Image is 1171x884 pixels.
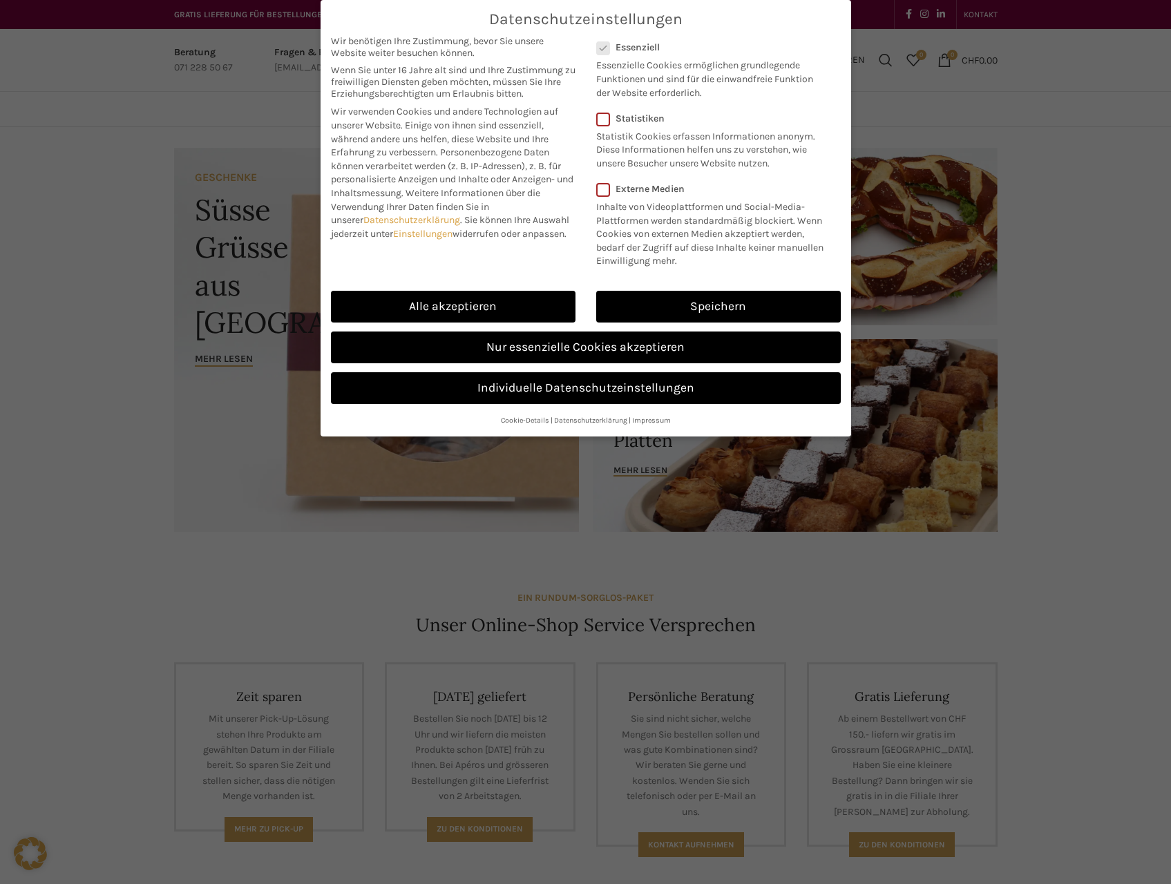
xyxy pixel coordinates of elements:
[596,124,823,171] p: Statistik Cookies erfassen Informationen anonym. Diese Informationen helfen uns zu verstehen, wie...
[554,416,627,425] a: Datenschutzerklärung
[596,113,823,124] label: Statistiken
[331,35,575,59] span: Wir benötigen Ihre Zustimmung, bevor Sie unsere Website weiter besuchen können.
[489,10,683,28] span: Datenschutzeinstellungen
[596,195,832,268] p: Inhalte von Videoplattformen und Social-Media-Plattformen werden standardmäßig blockiert. Wenn Co...
[596,183,832,195] label: Externe Medien
[393,228,453,240] a: Einstellungen
[596,53,823,99] p: Essenzielle Cookies ermöglichen grundlegende Funktionen und sind für die einwandfreie Funktion de...
[501,416,549,425] a: Cookie-Details
[632,416,671,425] a: Impressum
[331,106,558,158] span: Wir verwenden Cookies und andere Technologien auf unserer Website. Einige von ihnen sind essenzie...
[363,214,460,226] a: Datenschutzerklärung
[331,372,841,404] a: Individuelle Datenschutzeinstellungen
[596,291,841,323] a: Speichern
[331,187,540,226] span: Weitere Informationen über die Verwendung Ihrer Daten finden Sie in unserer .
[331,291,575,323] a: Alle akzeptieren
[331,214,569,240] span: Sie können Ihre Auswahl jederzeit unter widerrufen oder anpassen.
[331,331,841,363] a: Nur essenzielle Cookies akzeptieren
[331,146,573,199] span: Personenbezogene Daten können verarbeitet werden (z. B. IP-Adressen), z. B. für personalisierte A...
[596,41,823,53] label: Essenziell
[331,64,575,99] span: Wenn Sie unter 16 Jahre alt sind und Ihre Zustimmung zu freiwilligen Diensten geben möchten, müss...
